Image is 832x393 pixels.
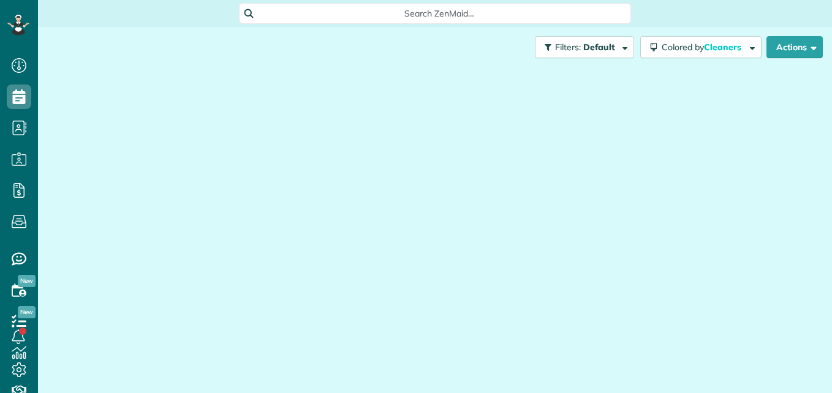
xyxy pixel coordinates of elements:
[766,36,823,58] button: Actions
[18,306,36,318] span: New
[640,36,762,58] button: Colored byCleaners
[704,42,743,53] span: Cleaners
[18,275,36,287] span: New
[529,36,634,58] a: Filters: Default
[535,36,634,58] button: Filters: Default
[555,42,581,53] span: Filters:
[662,42,746,53] span: Colored by
[583,42,616,53] span: Default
